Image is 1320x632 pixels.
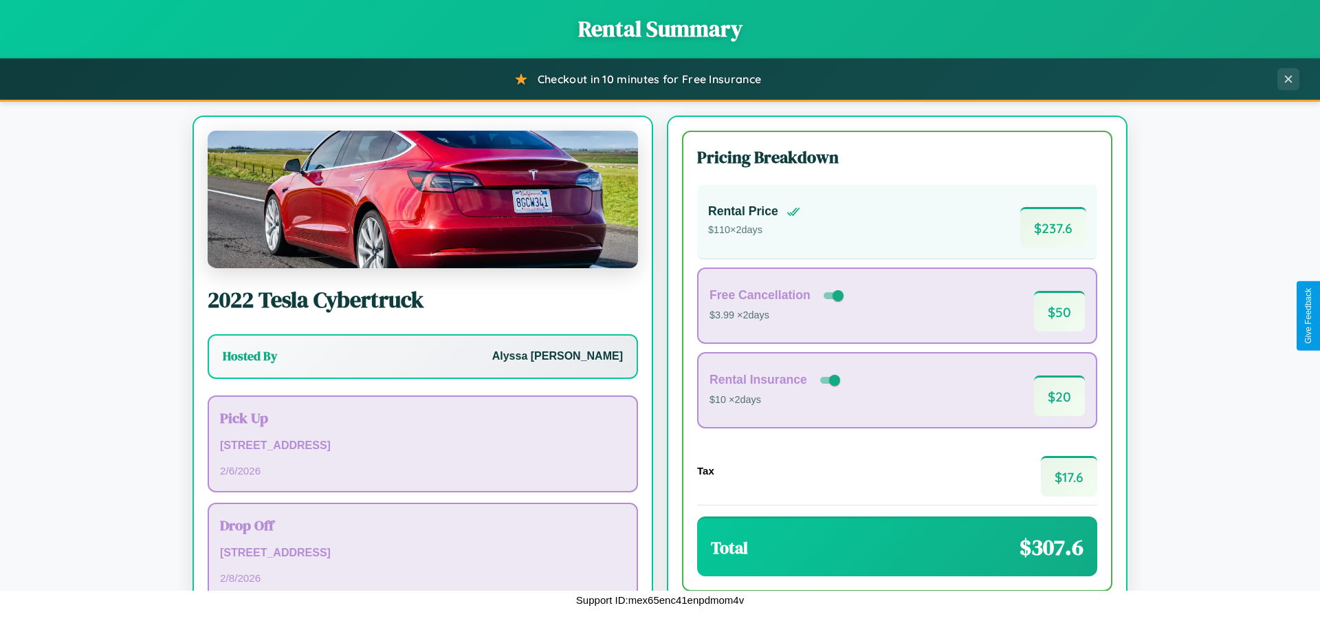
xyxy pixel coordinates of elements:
h4: Rental Price [708,204,778,219]
p: [STREET_ADDRESS] [220,436,626,456]
h4: Free Cancellation [709,288,811,303]
p: Support ID: mex65enc41enpdmom4v [576,591,744,609]
p: Alyssa [PERSON_NAME] [492,347,623,367]
span: $ 237.6 [1020,207,1086,248]
div: Give Feedback [1303,288,1313,344]
h2: 2022 Tesla Cybertruck [208,285,638,315]
p: [STREET_ADDRESS] [220,543,626,563]
h3: Total [711,536,748,559]
span: Checkout in 10 minutes for Free Insurance [538,72,761,86]
h3: Pick Up [220,408,626,428]
h3: Drop Off [220,515,626,535]
p: $3.99 × 2 days [709,307,846,325]
span: $ 20 [1034,375,1085,416]
img: Tesla Cybertruck [208,131,638,268]
h4: Tax [697,465,714,477]
h1: Rental Summary [14,14,1306,44]
span: $ 50 [1034,291,1085,331]
h3: Hosted By [223,348,277,364]
p: 2 / 8 / 2026 [220,569,626,587]
h4: Rental Insurance [709,373,807,387]
p: 2 / 6 / 2026 [220,461,626,480]
span: $ 307.6 [1020,532,1083,563]
p: $ 110 × 2 days [708,221,800,239]
p: $10 × 2 days [709,391,843,409]
h3: Pricing Breakdown [697,146,1097,168]
span: $ 17.6 [1041,456,1097,497]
